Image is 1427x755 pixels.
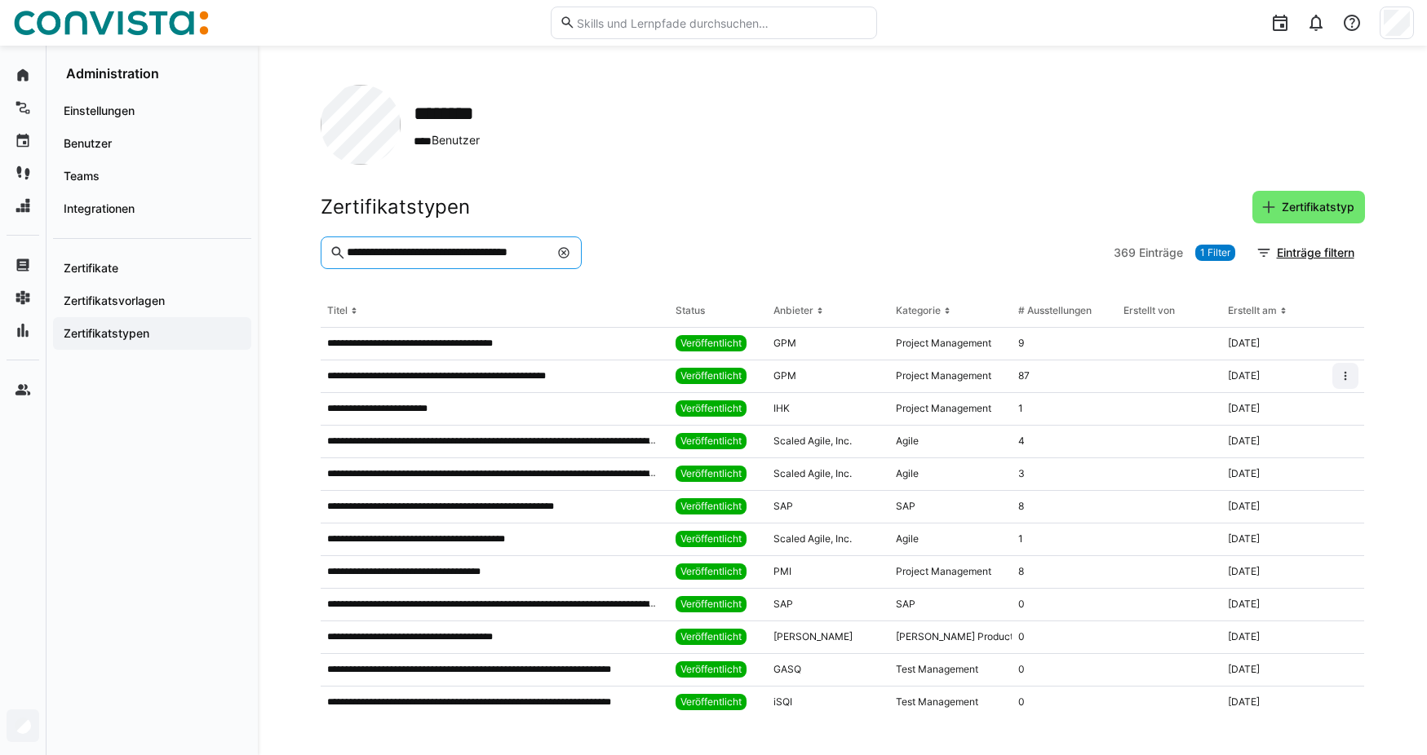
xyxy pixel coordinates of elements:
[773,695,792,709] div: iSQI
[773,532,852,545] div: Scaled Agile, Inc.
[773,598,793,611] div: SAP
[773,337,796,350] div: GPM
[896,402,991,415] div: Project Management
[327,304,348,317] div: Titel
[896,663,978,676] div: Test Management
[1228,598,1260,611] div: [DATE]
[680,500,742,513] span: Veröffentlicht
[680,435,742,448] span: Veröffentlicht
[1123,304,1175,317] div: Erstellt von
[1228,337,1260,350] div: [DATE]
[1018,304,1092,317] div: # Ausstellungen
[1018,337,1024,350] div: 9
[680,663,742,676] span: Veröffentlicht
[896,467,919,480] div: Agile
[896,435,919,448] div: Agile
[1252,191,1365,223] button: Zertifikatstyp
[680,467,742,480] span: Veröffentlicht
[773,663,801,676] div: GASQ
[1200,246,1230,259] span: 1 Filter
[1018,369,1030,382] div: 87
[321,195,470,219] h2: Zertifikatstypen
[414,132,494,149] span: Benutzer
[1228,565,1260,578] div: [DATE]
[896,304,941,317] div: Kategorie
[1018,500,1024,513] div: 8
[680,695,742,709] span: Veröffentlicht
[1018,598,1025,611] div: 0
[1018,435,1025,448] div: 4
[1018,532,1023,545] div: 1
[1114,245,1136,261] span: 369
[680,532,742,545] span: Veröffentlicht
[1228,402,1260,415] div: [DATE]
[896,369,991,382] div: Project Management
[1228,532,1260,545] div: [DATE]
[773,304,813,317] div: Anbieter
[1228,467,1260,480] div: [DATE]
[773,500,793,513] div: SAP
[1018,630,1025,643] div: 0
[773,435,852,448] div: Scaled Agile, Inc.
[680,337,742,350] span: Veröffentlicht
[896,337,991,350] div: Project Management
[680,630,742,643] span: Veröffentlicht
[1228,435,1260,448] div: [DATE]
[773,369,796,382] div: GPM
[896,630,1077,643] div: [PERSON_NAME] Product Certifications
[1248,236,1365,269] button: Einträge filtern
[1018,402,1023,415] div: 1
[1018,663,1025,676] div: 0
[1228,304,1277,317] div: Erstellt am
[896,532,919,545] div: Agile
[896,598,915,611] div: SAP
[1228,630,1260,643] div: [DATE]
[773,565,791,578] div: PMI
[1228,663,1260,676] div: [DATE]
[896,695,978,709] div: Test Management
[575,15,867,30] input: Skills und Lernpfade durchsuchen…
[1228,500,1260,513] div: [DATE]
[896,565,991,578] div: Project Management
[896,500,915,513] div: SAP
[680,565,742,578] span: Veröffentlicht
[773,402,790,415] div: IHK
[1279,199,1357,215] span: Zertifikatstyp
[1139,245,1183,261] span: Einträge
[1018,565,1024,578] div: 8
[1018,467,1025,480] div: 3
[680,598,742,611] span: Veröffentlicht
[773,467,852,480] div: Scaled Agile, Inc.
[680,369,742,382] span: Veröffentlicht
[1018,695,1025,709] div: 0
[773,630,853,643] div: [PERSON_NAME]
[1228,695,1260,709] div: [DATE]
[1274,245,1357,261] span: Einträge filtern
[680,402,742,415] span: Veröffentlicht
[1228,369,1260,382] div: [DATE]
[676,304,705,317] div: Status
